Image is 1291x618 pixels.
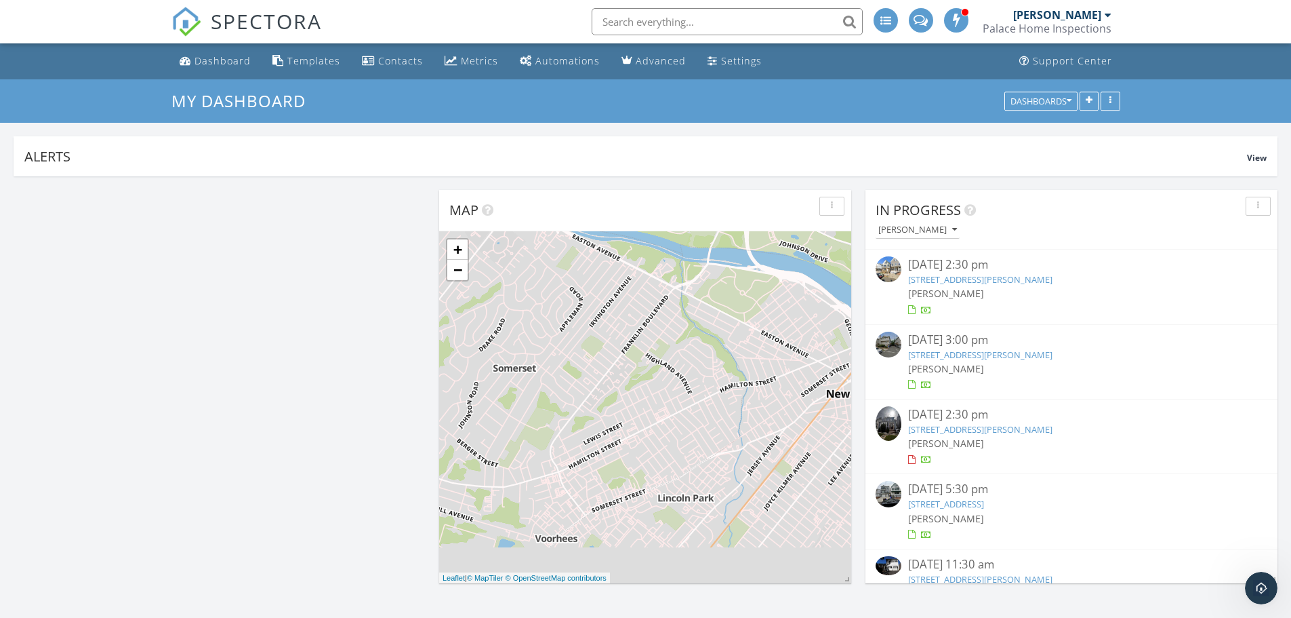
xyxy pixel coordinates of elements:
button: Upload attachment [21,444,32,455]
a: Templates [267,49,346,74]
a: [DATE] 2:30 pm [STREET_ADDRESS][PERSON_NAME] [PERSON_NAME] [876,256,1267,317]
a: Support Center [1014,49,1118,74]
button: Emoji picker [43,444,54,455]
div: [DATE] 2:30 pm [908,256,1235,273]
a: [STREET_ADDRESS][PERSON_NAME] [908,273,1052,286]
img: streetview [876,481,901,507]
button: Home [212,5,238,31]
img: 9563382%2Fcover_photos%2FhnLFHZVb7sb7Oe6dblfV%2Fsmall.jpg [876,406,901,441]
a: [DATE] 2:30 pm [STREET_ADDRESS][PERSON_NAME] [PERSON_NAME] [876,406,1267,467]
a: [STREET_ADDRESS][PERSON_NAME] [908,423,1052,436]
button: [PERSON_NAME] [876,221,960,239]
a: SPECTORA [171,18,322,47]
button: Start recording [86,444,97,455]
a: My Dashboard [171,90,317,112]
a: © OpenStreetMap contributors [506,574,607,582]
div: Metrics [461,54,498,67]
div: | [439,573,610,584]
div: [DATE] 3:00 pm [908,332,1235,349]
div: Alerts [24,147,1247,166]
button: Gif picker [64,444,75,455]
img: streetview [876,256,901,282]
input: Search everything... [592,8,863,35]
a: Metrics [439,49,504,74]
a: Zoom in [447,239,468,260]
div: You've received a payment! Amount $250.00 Fee $0.00 Net $250.00 Transaction # Inspection [22,100,211,153]
div: Dashboard [194,54,251,67]
button: Dashboards [1004,92,1078,111]
div: Support says… [11,92,260,191]
iframe: Intercom live chat [1245,572,1277,604]
a: Advanced [616,49,691,74]
a: [STREET_ADDRESS] [908,498,984,510]
a: [STREET_ADDRESS][PERSON_NAME] [908,573,1052,585]
div: [DATE] 2:30 pm [908,406,1235,423]
span: [PERSON_NAME] [908,437,984,450]
span: Map [449,201,478,219]
a: Contacts [356,49,428,74]
a: [STREET_ADDRESS] [70,141,165,152]
a: [STREET_ADDRESS][PERSON_NAME] [908,349,1052,361]
a: Automations (Advanced) [514,49,605,74]
a: Dashboard [174,49,256,74]
span: View [1247,152,1267,163]
div: Support Center [1033,54,1112,67]
a: [DATE] 11:30 am [STREET_ADDRESS][PERSON_NAME] [PERSON_NAME] [876,556,1267,617]
span: [PERSON_NAME] [908,512,984,525]
div: Automations [535,54,600,67]
div: [DATE] 5:30 pm [908,481,1235,498]
h1: Support [66,7,108,17]
img: The Best Home Inspection Software - Spectora [171,7,201,37]
button: go back [9,5,35,31]
span: SPECTORA [211,7,322,35]
a: [DATE] 5:30 pm [STREET_ADDRESS] [PERSON_NAME] [876,481,1267,541]
div: Dashboards [1010,96,1071,106]
div: [PERSON_NAME] [1013,8,1101,22]
a: Settings [702,49,767,74]
img: streetview [876,332,901,358]
div: Templates [287,54,340,67]
span: [PERSON_NAME] [908,287,984,300]
textarea: Message… [12,416,260,439]
a: © MapTiler [467,574,504,582]
a: [DATE] 3:00 pm [STREET_ADDRESS][PERSON_NAME] [PERSON_NAME] [876,332,1267,392]
div: Advanced [636,54,686,67]
p: Active 9h ago [66,17,126,31]
div: Close [238,5,262,30]
div: [DATE] 11:30 am [908,556,1235,573]
div: [PERSON_NAME] [878,225,957,235]
div: Contacts [378,54,423,67]
img: 9563526%2Fcover_photos%2FsVGCtyKifJKaCUIMPfQ9%2Fsmall.jpg [876,556,901,576]
a: Zoom out [447,260,468,280]
div: Settings [721,54,762,67]
span: [PERSON_NAME] [908,362,984,375]
a: Leaflet [443,574,465,582]
img: Profile image for Support [39,7,60,29]
div: Palace Home Inspections [983,22,1111,35]
button: Send a message… [232,439,254,461]
span: In Progress [876,201,961,219]
div: Support • 1h ago [22,164,93,172]
div: You've received a payment! Amount $250.00 Fee $0.00 Net $250.00 Transaction # Inspection[STREET_A... [11,92,222,161]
